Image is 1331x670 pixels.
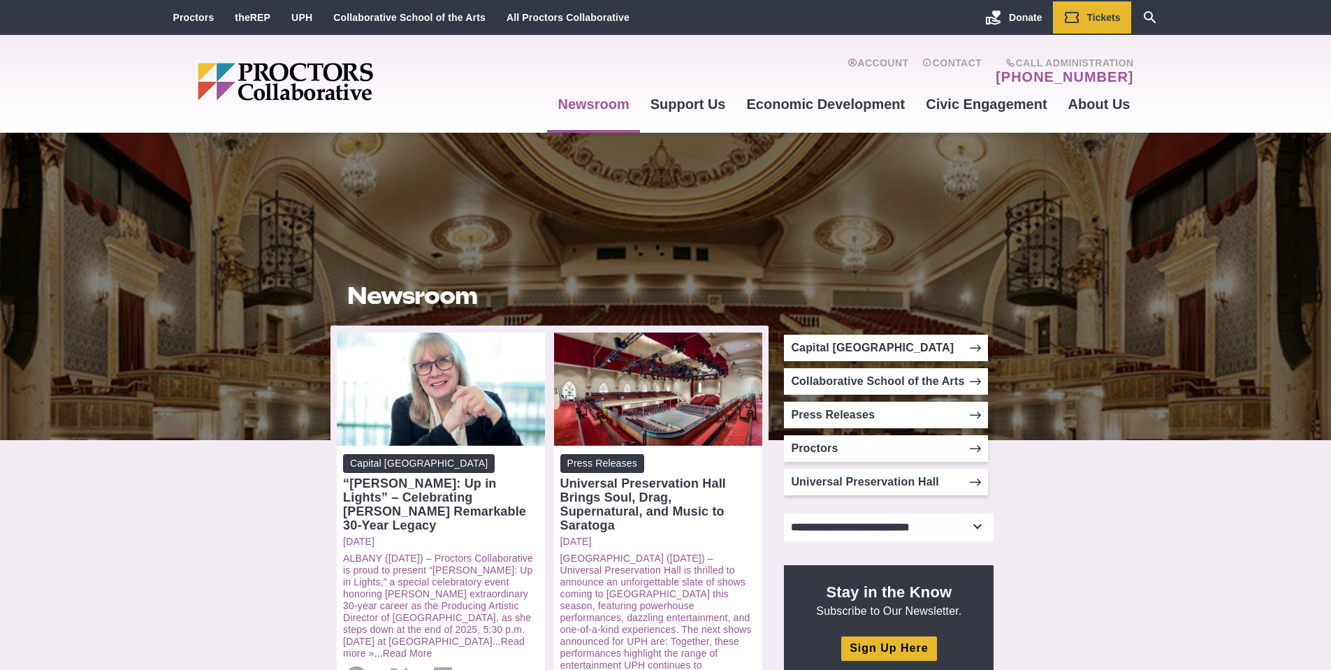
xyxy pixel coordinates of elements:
a: Press Releases Universal Preservation Hall Brings Soul, Drag, Supernatural, and Music to Saratoga [560,454,756,532]
a: Collaborative School of the Arts [784,368,988,395]
a: [PHONE_NUMBER] [996,68,1133,85]
a: Press Releases [784,402,988,428]
a: ALBANY ([DATE]) – Proctors Collaborative is proud to present “[PERSON_NAME]: Up in Lights,” a spe... [343,553,533,647]
a: [DATE] [343,536,539,548]
strong: Stay in the Know [827,583,952,601]
p: Subscribe to Our Newsletter. [801,582,977,618]
a: About Us [1058,85,1141,123]
span: Tickets [1087,12,1121,23]
div: Universal Preservation Hall Brings Soul, Drag, Supernatural, and Music to Saratoga [560,476,756,532]
a: Donate [975,1,1052,34]
a: Tickets [1053,1,1131,34]
a: [DATE] [560,536,756,548]
a: Proctors [784,435,988,462]
a: Economic Development [736,85,916,123]
a: Collaborative School of the Arts [333,12,486,23]
a: Account [848,57,908,85]
a: Read More [383,648,432,659]
a: Civic Engagement [915,85,1057,123]
p: ... [343,553,539,660]
a: Capital [GEOGRAPHIC_DATA] [784,335,988,361]
div: “[PERSON_NAME]: Up in Lights” – Celebrating [PERSON_NAME] Remarkable 30-Year Legacy [343,476,539,532]
a: Newsroom [547,85,639,123]
a: Proctors [173,12,214,23]
a: Universal Preservation Hall [784,469,988,495]
a: Sign Up Here [841,636,936,661]
span: Donate [1009,12,1042,23]
a: Search [1131,1,1169,34]
a: Support Us [640,85,736,123]
a: Capital [GEOGRAPHIC_DATA] “[PERSON_NAME]: Up in Lights” – Celebrating [PERSON_NAME] Remarkable 30... [343,454,539,532]
span: Capital [GEOGRAPHIC_DATA] [343,454,495,473]
a: Read more » [343,636,525,659]
span: Call Administration [991,57,1133,68]
span: Press Releases [560,454,644,473]
a: All Proctors Collaborative [507,12,630,23]
img: Proctors logo [198,63,481,101]
h1: Newsroom [347,282,752,309]
a: UPH [291,12,312,23]
select: Select category [784,514,994,541]
a: theREP [235,12,270,23]
a: Contact [922,57,982,85]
